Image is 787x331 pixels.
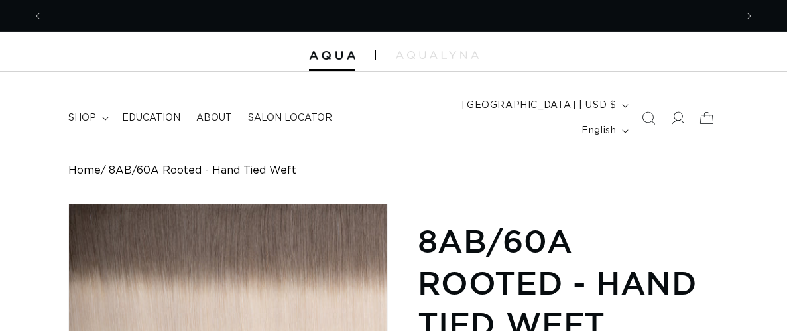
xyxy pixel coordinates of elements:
summary: Search [634,103,663,133]
span: English [581,124,616,138]
span: Salon Locator [248,112,332,124]
button: English [574,118,634,143]
span: 8AB/60A Rooted - Hand Tied Weft [109,165,296,177]
a: Education [114,104,188,132]
button: Previous announcement [23,3,52,29]
span: Education [122,112,180,124]
button: Next announcement [735,3,764,29]
a: Salon Locator [240,104,340,132]
span: About [196,112,232,124]
nav: breadcrumbs [68,165,719,177]
summary: shop [60,104,114,132]
img: Aqua Hair Extensions [309,51,355,60]
span: [GEOGRAPHIC_DATA] | USD $ [462,99,616,113]
span: shop [68,112,96,124]
a: Home [68,165,101,177]
button: [GEOGRAPHIC_DATA] | USD $ [454,93,634,118]
img: aqualyna.com [396,51,479,59]
a: About [188,104,240,132]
